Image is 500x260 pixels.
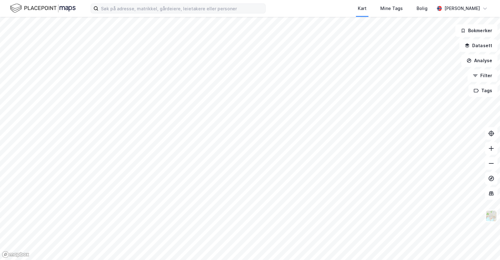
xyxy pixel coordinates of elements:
[98,4,265,13] input: Søk på adresse, matrikkel, gårdeiere, leietakere eller personer
[469,230,500,260] iframe: Chat Widget
[358,5,367,12] div: Kart
[10,3,76,14] img: logo.f888ab2527a4732fd821a326f86c7f29.svg
[444,5,480,12] div: [PERSON_NAME]
[417,5,427,12] div: Bolig
[380,5,403,12] div: Mine Tags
